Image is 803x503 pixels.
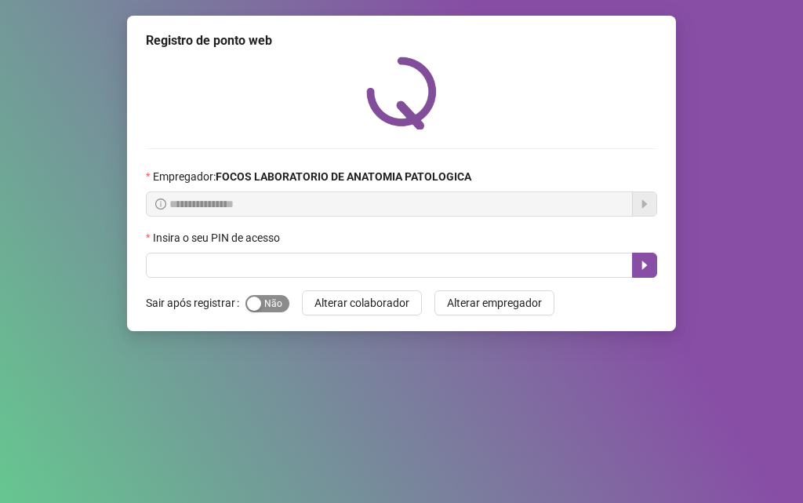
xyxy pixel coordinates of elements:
span: caret-right [638,259,651,272]
label: Insira o seu PIN de acesso [146,229,290,246]
span: info-circle [155,199,166,210]
img: QRPoint [366,56,437,129]
button: Alterar empregador [434,290,554,315]
span: Alterar colaborador [314,294,409,312]
strong: FOCOS LABORATORIO DE ANATOMIA PATOLOGICA [216,170,471,183]
label: Sair após registrar [146,290,245,315]
div: Registro de ponto web [146,31,657,50]
span: Empregador : [153,168,471,185]
button: Alterar colaborador [302,290,422,315]
span: Alterar empregador [447,294,542,312]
